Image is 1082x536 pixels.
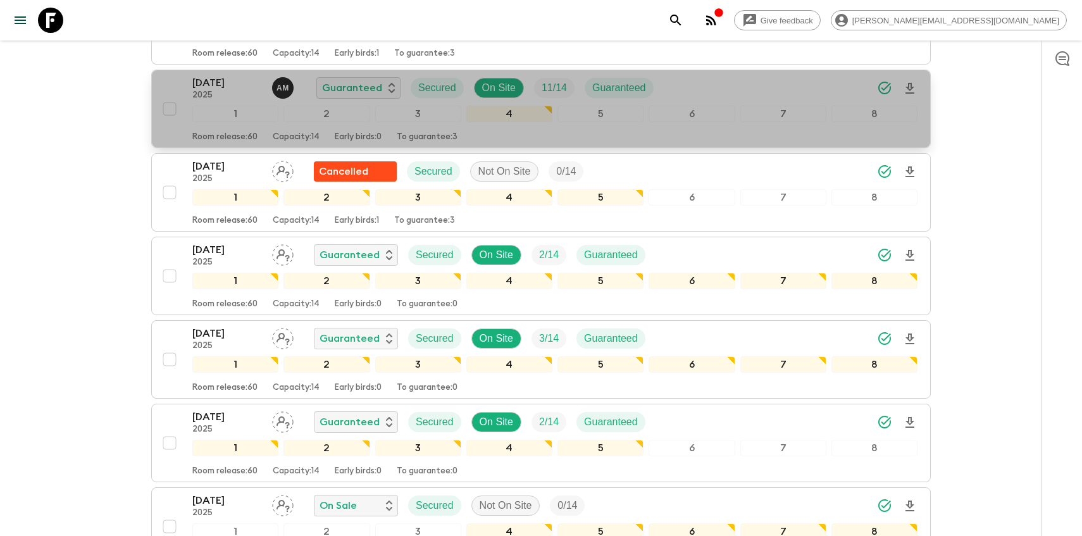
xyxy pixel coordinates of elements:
p: [DATE] [192,326,262,341]
div: Trip Fill [549,161,583,182]
svg: Synced Successfully [877,164,892,179]
div: On Site [474,78,524,98]
p: Secured [416,247,454,263]
div: 8 [831,273,917,289]
p: On Site [480,247,513,263]
div: Secured [408,495,461,516]
span: Allan Morales [272,81,296,91]
div: 3 [375,273,461,289]
div: 2 [283,273,370,289]
div: 4 [466,106,552,122]
span: Give feedback [754,16,820,25]
div: Not On Site [471,495,540,516]
div: 4 [466,273,552,289]
p: Early birds: 1 [335,49,379,59]
div: Trip Fill [532,245,566,265]
p: 3 / 14 [539,331,559,346]
div: Flash Pack cancellation [314,161,397,182]
button: [DATE]2025Assign pack leaderGuaranteedSecuredOn SiteTrip FillGuaranteed12345678Room release:60Cap... [151,320,931,399]
svg: Synced Successfully [877,331,892,346]
div: 7 [740,189,826,206]
svg: Download Onboarding [902,499,917,514]
div: 3 [375,356,461,373]
p: Capacity: 14 [273,383,320,393]
p: Room release: 60 [192,383,258,393]
p: Guaranteed [320,331,380,346]
div: Secured [411,78,464,98]
p: 2025 [192,341,262,351]
div: Secured [408,412,461,432]
div: Trip Fill [550,495,585,516]
div: 7 [740,440,826,456]
p: [DATE] [192,159,262,174]
div: Trip Fill [532,328,566,349]
div: 2 [283,356,370,373]
div: On Site [471,245,521,265]
p: To guarantee: 0 [397,299,457,309]
div: On Site [471,412,521,432]
div: 5 [557,440,644,456]
p: Guaranteed [584,247,638,263]
div: Secured [408,328,461,349]
svg: Download Onboarding [902,248,917,263]
p: Room release: 60 [192,466,258,477]
div: 3 [375,189,461,206]
p: Early birds: 0 [335,383,382,393]
div: 2 [283,440,370,456]
button: [DATE]2025Assign pack leaderGuaranteedSecuredOn SiteTrip FillGuaranteed12345678Room release:60Cap... [151,237,931,315]
p: 2025 [192,174,262,184]
p: [DATE] [192,493,262,508]
div: 1 [192,440,278,456]
p: Guaranteed [584,414,638,430]
p: To guarantee: 0 [397,383,457,393]
p: 0 / 14 [557,498,577,513]
p: Early birds: 1 [335,216,379,226]
p: Capacity: 14 [273,132,320,142]
p: 2025 [192,508,262,518]
svg: Synced Successfully [877,498,892,513]
div: 1 [192,189,278,206]
svg: Download Onboarding [902,81,917,96]
p: To guarantee: 3 [397,132,457,142]
div: 4 [466,356,552,373]
p: 2025 [192,90,262,101]
div: Secured [407,161,460,182]
p: Capacity: 14 [273,216,320,226]
div: 5 [557,356,644,373]
p: Early birds: 0 [335,132,382,142]
p: 2 / 14 [539,247,559,263]
p: Room release: 60 [192,132,258,142]
p: Capacity: 14 [273,49,320,59]
p: On Site [480,331,513,346]
button: [DATE]2025Assign pack leaderFlash Pack cancellationSecuredNot On SiteTrip Fill12345678Room releas... [151,153,931,232]
svg: Synced Successfully [877,414,892,430]
p: Secured [418,80,456,96]
span: [PERSON_NAME][EMAIL_ADDRESS][DOMAIN_NAME] [845,16,1066,25]
p: To guarantee: 0 [397,466,457,477]
span: Assign pack leader [272,415,294,425]
div: Secured [408,245,461,265]
svg: Synced Successfully [877,80,892,96]
div: 5 [557,273,644,289]
p: On Site [480,414,513,430]
p: Secured [414,164,452,179]
p: 2025 [192,425,262,435]
span: Assign pack leader [272,332,294,342]
div: 5 [557,189,644,206]
div: Trip Fill [532,412,566,432]
svg: Download Onboarding [902,415,917,430]
button: menu [8,8,33,33]
p: 0 / 14 [556,164,576,179]
button: AM [272,77,296,99]
p: [DATE] [192,409,262,425]
p: 2 / 14 [539,414,559,430]
div: Not On Site [470,161,539,182]
div: Trip Fill [534,78,575,98]
p: Cancelled [319,164,368,179]
div: 2 [283,189,370,206]
div: 8 [831,106,917,122]
p: Capacity: 14 [273,466,320,477]
p: Early birds: 0 [335,299,382,309]
div: 6 [649,106,735,122]
div: 1 [192,356,278,373]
